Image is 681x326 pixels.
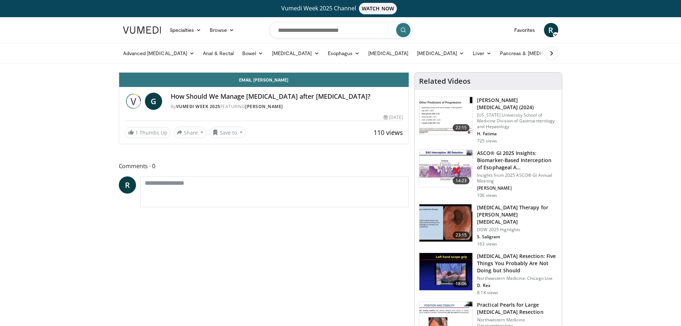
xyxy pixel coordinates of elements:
p: Insights from 2025 ASCO® GI Annual Meeting [477,172,558,184]
a: [MEDICAL_DATA] [268,46,324,60]
h3: Practical Pearls for Large [MEDICAL_DATA] Resection [477,301,558,316]
a: Bowel [238,46,267,60]
a: Anal & Rectal [199,46,238,60]
img: 7a769b65-16df-4709-b666-4822bb78a09d.150x105_q85_crop-smart_upscale.jpg [419,204,472,242]
button: Share [174,127,207,138]
p: D. Rex [477,283,558,288]
img: 264924ef-8041-41fd-95c4-78b943f1e5b5.150x105_q85_crop-smart_upscale.jpg [419,253,472,290]
h3: ASCO® GI 2025 Insights: Biomarker-Based Interception of Esophageal A… [477,150,558,171]
span: 18:06 [453,280,470,287]
a: [PERSON_NAME] [245,103,283,110]
a: [MEDICAL_DATA] [413,46,468,60]
p: Northwestern Medicine: Chicago Live [477,276,558,281]
img: Vumedi Week 2025 [125,93,142,110]
a: G [145,93,162,110]
span: 23:15 [453,232,470,239]
a: R [544,23,558,37]
p: DDW 2025 Highlights [477,227,558,233]
a: Pancreas & [MEDICAL_DATA] [496,46,579,60]
a: 23:15 [MEDICAL_DATA] Therapy for [PERSON_NAME][MEDICAL_DATA] DDW 2025 Highlights S. Saligram 163 ... [419,204,558,247]
a: 22:15 [PERSON_NAME][MEDICAL_DATA] (2024) [US_STATE] University School of Medicine Division of Gas... [419,97,558,144]
button: Save to [209,127,246,138]
a: 18:06 [MEDICAL_DATA] Resection: Five Things You Probably Are Not Doing but Should Northwestern Me... [419,253,558,296]
a: 1 Thumbs Up [125,127,171,138]
span: Comments 0 [119,161,409,171]
p: [US_STATE] University School of Medicine Division of Gastroenterology and Hepatology [477,112,558,130]
a: Browse [205,23,238,37]
img: VuMedi Logo [123,26,161,34]
a: Email [PERSON_NAME] [119,73,409,87]
a: Vumedi Week 2025 ChannelWATCH NOW [124,3,557,14]
p: 163 views [477,241,497,247]
a: Advanced [MEDICAL_DATA] [119,46,199,60]
a: Specialties [165,23,206,37]
a: Vumedi Week 2025 [176,103,220,110]
img: 3e1e38d5-ae8d-42e0-afde-032eeb35d620.150x105_q85_crop-smart_upscale.jpg [419,150,472,187]
p: 8.1K views [477,290,498,296]
h3: [PERSON_NAME][MEDICAL_DATA] (2024) [477,97,558,111]
input: Search topics, interventions [269,21,412,39]
a: R [119,176,136,194]
p: 106 views [477,193,497,198]
p: S. Saligram [477,234,558,240]
span: WATCH NOW [359,3,397,14]
p: 725 views [477,138,497,144]
a: 14:23 ASCO® GI 2025 Insights: Biomarker-Based Interception of Esophageal A… Insights from 2025 AS... [419,150,558,198]
span: 14:23 [453,177,470,184]
h3: [MEDICAL_DATA] Therapy for [PERSON_NAME][MEDICAL_DATA] [477,204,558,225]
a: [MEDICAL_DATA] [364,46,413,60]
a: Liver [468,46,495,60]
span: 22:15 [453,124,470,131]
a: Favorites [510,23,540,37]
span: 110 views [374,128,403,137]
div: By FEATURING [171,103,403,110]
div: [DATE] [384,114,403,121]
img: 202dec14-e8ad-4ec0-b6a8-3987cce00450.150x105_q85_crop-smart_upscale.jpg [419,97,472,134]
span: 1 [135,129,138,136]
p: [PERSON_NAME] [477,185,558,191]
h4: Related Videos [419,77,471,86]
h4: How Should We Manage [MEDICAL_DATA] after [MEDICAL_DATA]? [171,93,403,101]
p: H. Fatima [477,131,558,137]
h3: [MEDICAL_DATA] Resection: Five Things You Probably Are Not Doing but Should [477,253,558,274]
a: Esophagus [324,46,364,60]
